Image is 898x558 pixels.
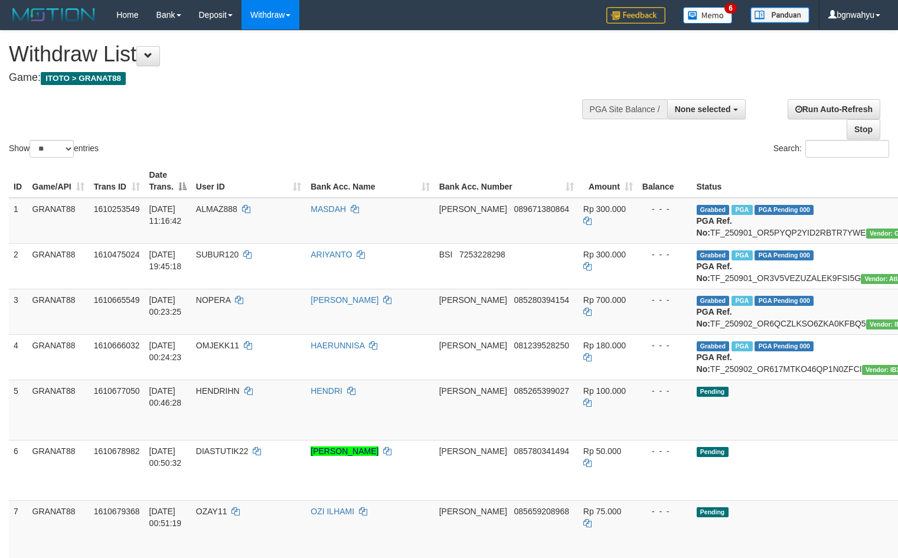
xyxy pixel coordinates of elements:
span: PGA Pending [755,250,814,260]
td: 5 [9,380,28,440]
span: [PERSON_NAME] [439,341,507,350]
span: [DATE] 00:23:25 [149,295,182,316]
span: 1610253549 [94,204,140,214]
span: OMJEKK11 [196,341,239,350]
img: MOTION_logo.png [9,6,99,24]
td: GRANAT88 [28,380,89,440]
b: PGA Ref. No: [697,216,732,237]
span: Copy 081239528250 to clipboard [514,341,569,350]
span: Pending [697,507,729,517]
th: Date Trans.: activate to sort column descending [145,164,191,198]
span: [PERSON_NAME] [439,295,507,305]
td: GRANAT88 [28,289,89,334]
span: Grabbed [697,205,730,215]
span: BSI [439,250,453,259]
td: 1 [9,198,28,244]
span: 1610665549 [94,295,140,305]
span: Rp 180.000 [583,341,626,350]
img: Feedback.jpg [606,7,665,24]
span: Marked by bgnjimi [732,341,752,351]
th: Game/API: activate to sort column ascending [28,164,89,198]
a: [PERSON_NAME] [311,446,378,456]
span: [DATE] 00:51:19 [149,507,182,528]
h4: Game: [9,72,587,84]
span: ALMAZ888 [196,204,237,214]
span: [PERSON_NAME] [439,507,507,516]
span: Marked by bgnzaza [732,250,752,260]
span: [DATE] 19:45:18 [149,250,182,271]
span: SUBUR120 [196,250,239,259]
span: Rp 100.000 [583,386,626,396]
a: Run Auto-Refresh [788,99,880,119]
span: [PERSON_NAME] [439,386,507,396]
span: [DATE] 00:50:32 [149,446,182,468]
span: Grabbed [697,250,730,260]
td: 6 [9,440,28,500]
b: PGA Ref. No: [697,262,732,283]
div: - - - [642,445,687,457]
span: Pending [697,387,729,397]
span: Copy 089671380864 to clipboard [514,204,569,214]
td: 3 [9,289,28,334]
b: PGA Ref. No: [697,307,732,328]
a: [PERSON_NAME] [311,295,378,305]
span: [PERSON_NAME] [439,204,507,214]
label: Search: [773,140,889,158]
span: OZAY11 [196,507,227,516]
div: - - - [642,249,687,260]
span: Marked by bgnjimi [732,296,752,306]
th: ID [9,164,28,198]
h1: Withdraw List [9,43,587,66]
th: Balance [638,164,692,198]
a: HAERUNNISA [311,341,364,350]
span: DIASTUTIK22 [196,446,249,456]
span: [DATE] 00:24:23 [149,341,182,362]
span: Marked by bgnrattana [732,205,752,215]
span: HENDRIHN [196,386,240,396]
span: None selected [675,105,731,114]
td: GRANAT88 [28,440,89,500]
button: None selected [667,99,746,119]
span: ITOTO > GRANAT88 [41,72,126,85]
span: [DATE] 00:46:28 [149,386,182,407]
div: - - - [642,294,687,306]
span: Copy 085280394154 to clipboard [514,295,569,305]
div: - - - [642,203,687,215]
th: Trans ID: activate to sort column ascending [89,164,145,198]
td: GRANAT88 [28,334,89,380]
span: Rp 50.000 [583,446,622,456]
span: 1610666032 [94,341,140,350]
img: Button%20Memo.svg [683,7,733,24]
span: 1610678982 [94,446,140,456]
th: Amount: activate to sort column ascending [579,164,638,198]
th: User ID: activate to sort column ascending [191,164,306,198]
div: PGA Site Balance / [582,99,667,119]
td: GRANAT88 [28,243,89,289]
div: - - - [642,505,687,517]
span: Grabbed [697,341,730,351]
div: - - - [642,385,687,397]
a: Stop [847,119,880,139]
select: Showentries [30,140,74,158]
div: - - - [642,340,687,351]
span: 1610677050 [94,386,140,396]
td: 2 [9,243,28,289]
th: Bank Acc. Number: activate to sort column ascending [435,164,579,198]
span: [PERSON_NAME] [439,446,507,456]
span: Rp 75.000 [583,507,622,516]
span: Copy 7253228298 to clipboard [459,250,505,259]
th: Bank Acc. Name: activate to sort column ascending [306,164,434,198]
td: GRANAT88 [28,198,89,244]
span: 1610475024 [94,250,140,259]
img: panduan.png [750,7,809,23]
b: PGA Ref. No: [697,353,732,374]
span: Grabbed [697,296,730,306]
a: ARIYANTO [311,250,352,259]
input: Search: [805,140,889,158]
a: OZI ILHAMI [311,507,354,516]
span: Pending [697,447,729,457]
span: Copy 085659208968 to clipboard [514,507,569,516]
span: PGA Pending [755,205,814,215]
span: [DATE] 11:16:42 [149,204,182,226]
td: 4 [9,334,28,380]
